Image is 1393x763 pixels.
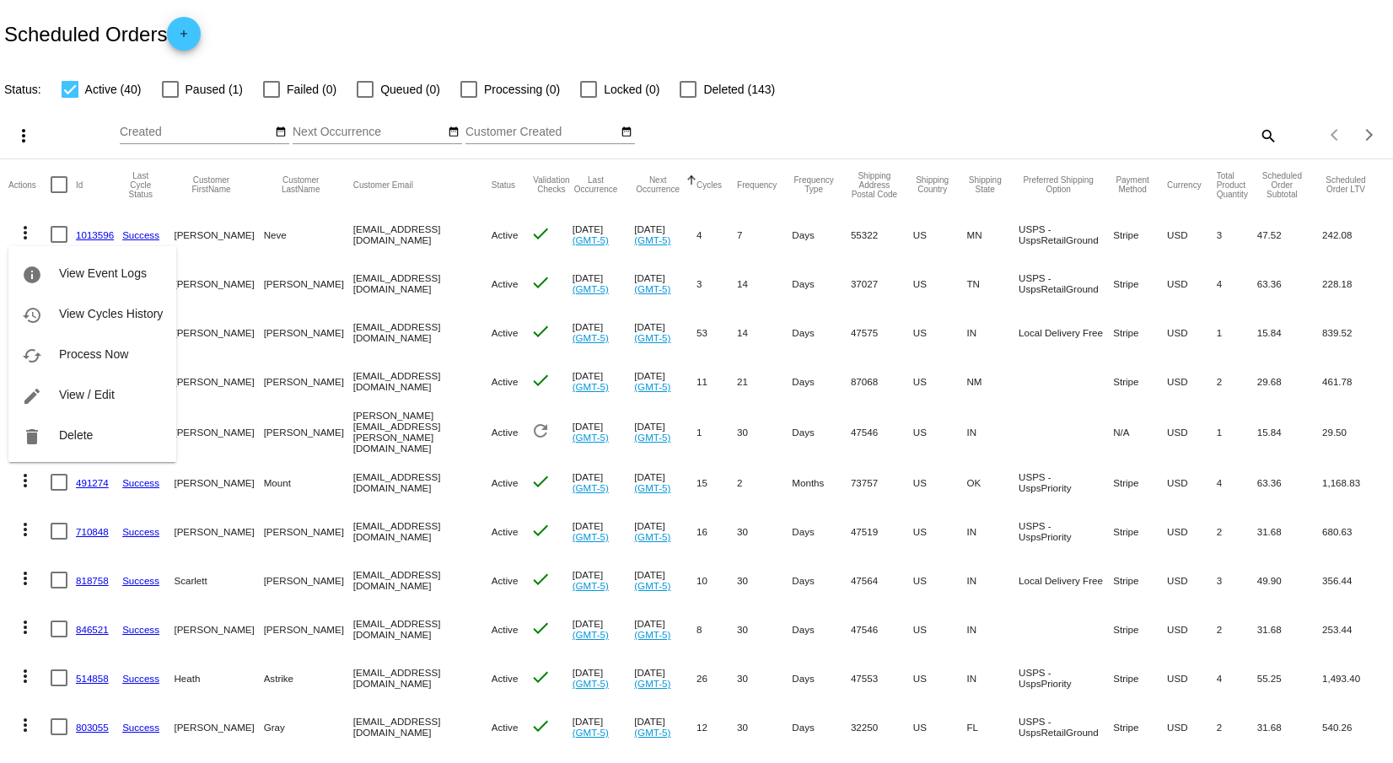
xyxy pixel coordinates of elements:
span: View Cycles History [59,307,163,320]
span: View Event Logs [59,266,147,280]
mat-icon: history [22,305,42,325]
span: View / Edit [59,388,115,401]
mat-icon: info [22,265,42,285]
mat-icon: delete [22,427,42,447]
mat-icon: cached [22,346,42,366]
span: Delete [59,428,93,442]
mat-icon: edit [22,386,42,406]
span: Process Now [59,347,128,361]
